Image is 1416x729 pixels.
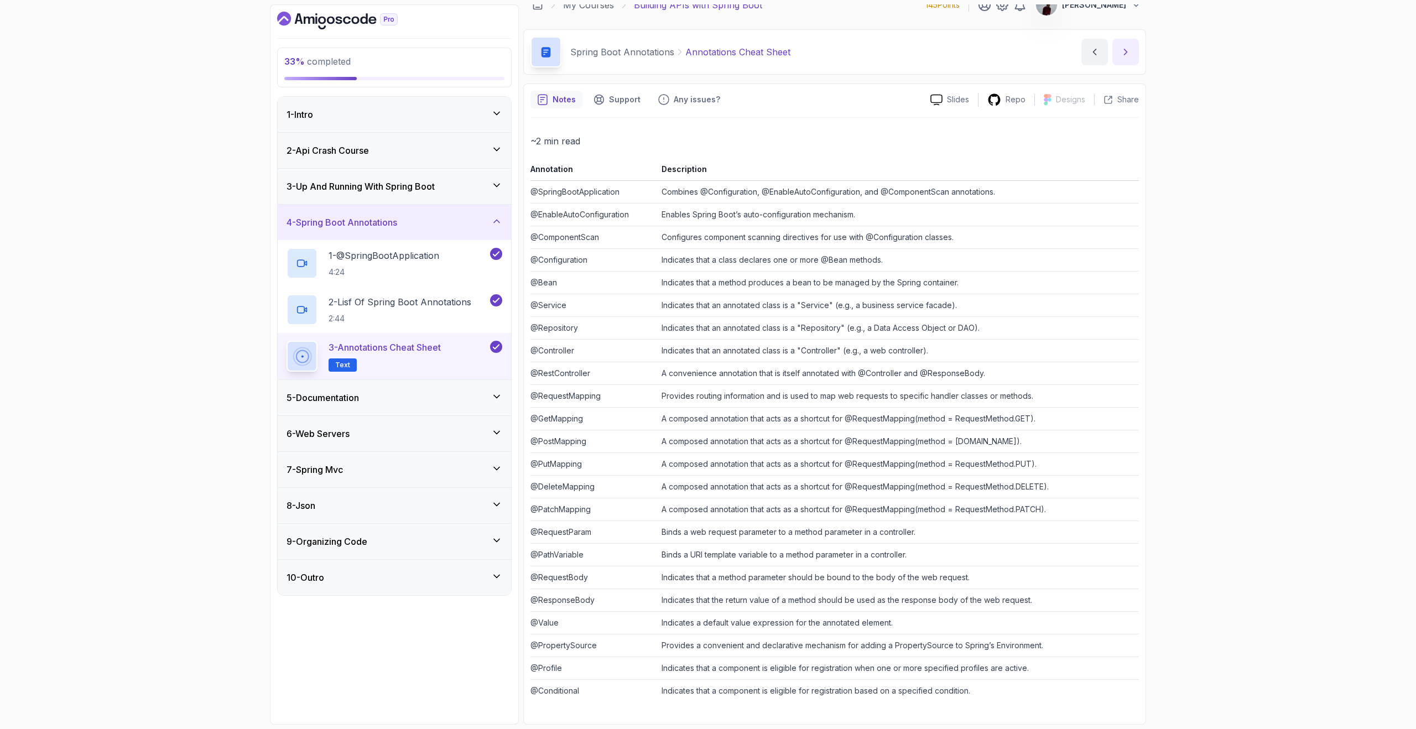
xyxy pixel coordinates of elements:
td: Indicates that an annotated class is a "Repository" (e.g., a Data Access Object or DAO). [657,317,1139,340]
td: Binds a web request parameter to a method parameter in a controller. [657,521,1139,544]
td: @Controller [530,340,657,362]
td: Indicates a default value expression for the annotated element. [657,612,1139,634]
h3: 1 - Intro [287,108,313,121]
button: 3-Annotations Cheat SheetText [287,341,502,372]
button: 2-Lisf Of Spring Boot Annotations2:44 [287,294,502,325]
button: 3-Up And Running With Spring Boot [278,169,511,204]
p: Notes [553,94,576,105]
td: Provides a convenient and declarative mechanism for adding a PropertySource to Spring’s Environment. [657,634,1139,657]
td: Combines @Configuration, @EnableAutoConfiguration, and @ComponentScan annotations. [657,181,1139,204]
td: @PutMapping [530,453,657,476]
h3: 6 - Web Servers [287,427,350,440]
td: Indicates that an annotated class is a "Service" (e.g., a business service facade). [657,294,1139,317]
button: next content [1112,39,1139,65]
td: @PatchMapping [530,498,657,521]
h3: 5 - Documentation [287,391,359,404]
td: A composed annotation that acts as a shortcut for @RequestMapping(method = [DOMAIN_NAME]). [657,430,1139,453]
span: completed [284,56,351,67]
h3: 7 - Spring Mvc [287,463,343,476]
p: Slides [947,94,969,105]
button: Share [1094,94,1139,105]
td: Indicates that an annotated class is a "Controller" (e.g., a web controller). [657,340,1139,362]
td: @RequestParam [530,521,657,544]
td: @Repository [530,317,657,340]
td: Indicates that a component is eligible for registration based on a specified condition. [657,680,1139,702]
td: @Value [530,612,657,634]
td: A composed annotation that acts as a shortcut for @RequestMapping(method = RequestMethod.PATCH). [657,498,1139,521]
td: Indicates that a method produces a bean to be managed by the Spring container. [657,272,1139,294]
p: Support [609,94,641,105]
button: 8-Json [278,488,511,523]
td: A composed annotation that acts as a shortcut for @RequestMapping(method = RequestMethod.DELETE). [657,476,1139,498]
p: ~2 min read [530,133,1139,149]
p: 2:44 [329,313,471,324]
td: @EnableAutoConfiguration [530,204,657,226]
span: 33 % [284,56,305,67]
td: Configures component scanning directives for use with @Configuration classes. [657,226,1139,249]
p: Annotations Cheat Sheet [685,45,790,59]
button: 4-Spring Boot Annotations [278,205,511,240]
td: Indicates that the return value of a method should be used as the response body of the web request. [657,589,1139,612]
p: Share [1117,94,1139,105]
p: 1 - @SpringBootApplication [329,249,439,262]
td: @PostMapping [530,430,657,453]
td: @GetMapping [530,408,657,430]
h3: 9 - Organizing Code [287,535,367,548]
td: Indicates that a component is eligible for registration when one or more specified profiles are a... [657,657,1139,680]
button: notes button [530,91,582,108]
button: 1-Intro [278,97,511,132]
button: Support button [587,91,647,108]
p: 3 - Annotations Cheat Sheet [329,341,441,354]
a: Slides [922,94,978,106]
td: @RequestBody [530,566,657,589]
th: Description [657,162,1139,181]
td: @DeleteMapping [530,476,657,498]
button: 10-Outro [278,560,511,595]
p: Designs [1056,94,1085,105]
td: @Profile [530,657,657,680]
button: 6-Web Servers [278,416,511,451]
th: Annotation [530,162,657,181]
td: @ComponentScan [530,226,657,249]
td: @Configuration [530,249,657,272]
td: A convenience annotation that is itself annotated with @Controller and @ResponseBody. [657,362,1139,385]
a: Repo [978,93,1034,107]
td: Binds a URI template variable to a method parameter in a controller. [657,544,1139,566]
td: A composed annotation that acts as a shortcut for @RequestMapping(method = RequestMethod.PUT). [657,453,1139,476]
h3: 8 - Json [287,499,315,512]
h3: 10 - Outro [287,571,324,584]
button: 7-Spring Mvc [278,452,511,487]
h3: 3 - Up And Running With Spring Boot [287,180,435,193]
a: Dashboard [277,12,423,29]
button: previous content [1081,39,1108,65]
td: Enables Spring Boot’s auto-configuration mechanism. [657,204,1139,226]
td: @SpringBootApplication [530,181,657,204]
button: 5-Documentation [278,380,511,415]
p: Any issues? [674,94,720,105]
td: @RequestMapping [530,385,657,408]
p: Spring Boot Annotations [570,45,674,59]
td: A composed annotation that acts as a shortcut for @RequestMapping(method = RequestMethod.GET). [657,408,1139,430]
td: @Bean [530,272,657,294]
p: 4:24 [329,267,439,278]
td: @Service [530,294,657,317]
button: 2-Api Crash Course [278,133,511,168]
td: @ResponseBody [530,589,657,612]
td: @Conditional [530,680,657,702]
p: 2 - Lisf Of Spring Boot Annotations [329,295,471,309]
span: Text [335,361,350,369]
button: 9-Organizing Code [278,524,511,559]
p: Repo [1006,94,1025,105]
button: 1-@SpringBootApplication4:24 [287,248,502,279]
h3: 4 - Spring Boot Annotations [287,216,397,229]
td: Provides routing information and is used to map web requests to specific handler classes or methods. [657,385,1139,408]
td: Indicates that a method parameter should be bound to the body of the web request. [657,566,1139,589]
td: @PathVariable [530,544,657,566]
td: Indicates that a class declares one or more @Bean methods. [657,249,1139,272]
td: @RestController [530,362,657,385]
td: @PropertySource [530,634,657,657]
button: Feedback button [652,91,727,108]
h3: 2 - Api Crash Course [287,144,369,157]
